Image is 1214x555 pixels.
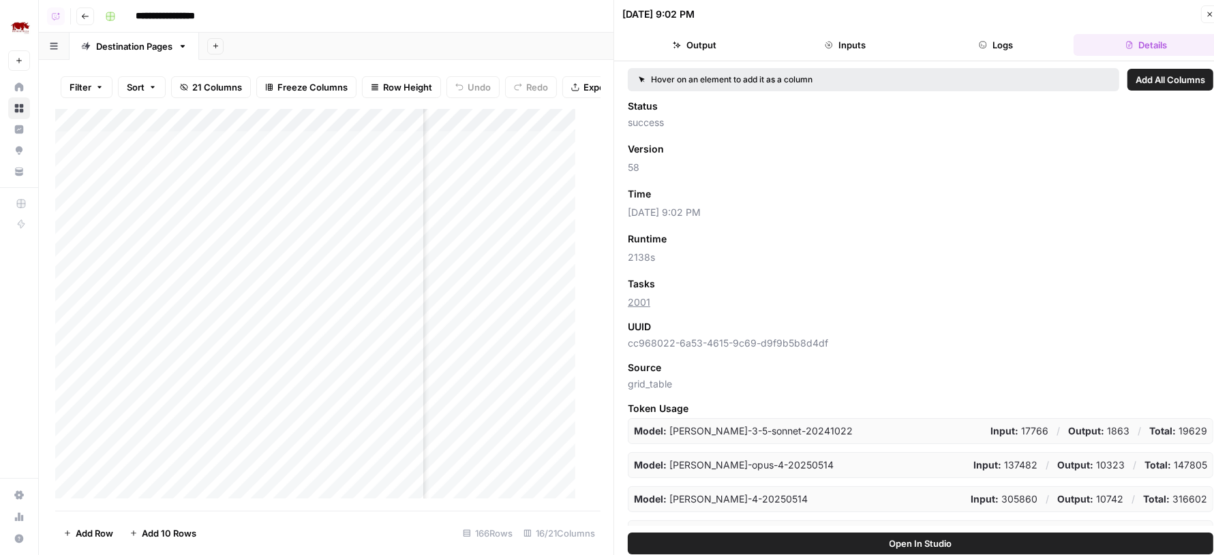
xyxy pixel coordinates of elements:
[628,277,655,291] span: Tasks
[61,76,112,98] button: Filter
[971,493,999,505] strong: Input:
[55,522,121,544] button: Add Row
[924,34,1069,56] button: Logs
[628,251,1213,264] span: 2138s
[8,140,30,161] a: Opportunities
[383,80,432,94] span: Row Height
[971,492,1037,506] p: 305860
[628,377,1213,391] span: grid_table
[1149,425,1176,437] strong: Total:
[1143,492,1207,506] p: 316602
[990,425,1018,437] strong: Input:
[8,11,30,45] button: Workspace: Rhino Africa
[1057,492,1123,506] p: 10742
[773,34,918,56] button: Inputs
[1143,493,1170,505] strong: Total:
[1046,492,1049,506] p: /
[1057,424,1060,438] p: /
[634,492,808,506] p: claude-sonnet-4-20250514
[628,116,1213,129] span: success
[1144,458,1207,472] p: 147805
[628,232,667,246] span: Runtime
[8,76,30,98] a: Home
[1136,73,1205,86] span: Add All Columns
[8,161,30,183] a: Your Data
[628,206,1213,219] span: [DATE] 9:02 PM
[639,74,960,86] div: Hover on an element to add it as a column
[622,7,695,21] div: [DATE] 9:02 PM
[8,484,30,506] a: Settings
[562,76,641,98] button: Export CSV
[171,76,251,98] button: 21 Columns
[1068,424,1129,438] p: 1863
[628,99,658,113] span: Status
[634,459,667,471] strong: Model:
[8,16,33,40] img: Rhino Africa Logo
[457,522,518,544] div: 166 Rows
[1046,458,1049,472] p: /
[990,424,1048,438] p: 17766
[1132,492,1135,506] p: /
[192,80,242,94] span: 21 Columns
[1057,493,1093,505] strong: Output:
[1068,425,1104,437] strong: Output:
[1057,458,1125,472] p: 10323
[142,526,196,540] span: Add 10 Rows
[628,336,1213,350] span: cc968022-6a53-4615-9c69-d9f9b5b8d4df
[1144,459,1171,471] strong: Total:
[518,522,601,544] div: 16/21 Columns
[118,76,166,98] button: Sort
[628,161,1213,174] span: 58
[634,424,853,438] p: claude-3-5-sonnet-20241022
[628,187,651,201] span: Time
[628,296,650,308] a: 2001
[634,493,667,505] strong: Model:
[121,522,204,544] button: Add 10 Rows
[1127,69,1213,91] button: Add All Columns
[583,80,632,94] span: Export CSV
[8,118,30,140] a: Insights
[1138,424,1141,438] p: /
[628,320,651,334] span: UUID
[96,39,172,53] div: Destination Pages
[70,80,91,94] span: Filter
[8,528,30,550] button: Help + Support
[628,361,661,375] span: Source
[1057,459,1093,471] strong: Output:
[628,142,664,156] span: Version
[468,80,491,94] span: Undo
[634,425,667,437] strong: Model:
[634,458,834,472] p: claude-opus-4-20250514
[8,97,30,119] a: Browse
[622,34,768,56] button: Output
[8,506,30,528] a: Usage
[256,76,356,98] button: Freeze Columns
[76,526,113,540] span: Add Row
[890,537,952,550] span: Open In Studio
[526,80,548,94] span: Redo
[362,76,441,98] button: Row Height
[973,459,1001,471] strong: Input:
[628,402,1213,415] span: Token Usage
[1149,424,1207,438] p: 19629
[70,33,199,60] a: Destination Pages
[127,80,145,94] span: Sort
[277,80,348,94] span: Freeze Columns
[1133,458,1136,472] p: /
[446,76,500,98] button: Undo
[973,458,1037,472] p: 137482
[505,76,557,98] button: Redo
[628,533,1213,554] button: Open In Studio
